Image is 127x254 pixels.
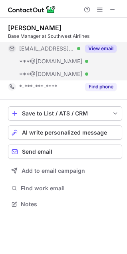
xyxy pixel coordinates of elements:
[21,201,119,208] span: Notes
[8,5,56,14] img: ContactOut v5.3.10
[8,145,122,159] button: Send email
[8,33,122,40] div: Base Manager at Southwest Airlines
[19,70,82,78] span: ***@[DOMAIN_NAME]
[85,83,117,91] button: Reveal Button
[21,185,119,192] span: Find work email
[19,58,82,65] span: ***@[DOMAIN_NAME]
[8,106,122,121] button: save-profile-one-click
[22,148,52,155] span: Send email
[85,45,117,53] button: Reveal Button
[19,45,74,52] span: [EMAIL_ADDRESS][DOMAIN_NAME]
[8,199,122,210] button: Notes
[8,164,122,178] button: Add to email campaign
[8,125,122,140] button: AI write personalized message
[22,168,85,174] span: Add to email campaign
[8,183,122,194] button: Find work email
[22,110,108,117] div: Save to List / ATS / CRM
[8,24,62,32] div: [PERSON_NAME]
[22,129,107,136] span: AI write personalized message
